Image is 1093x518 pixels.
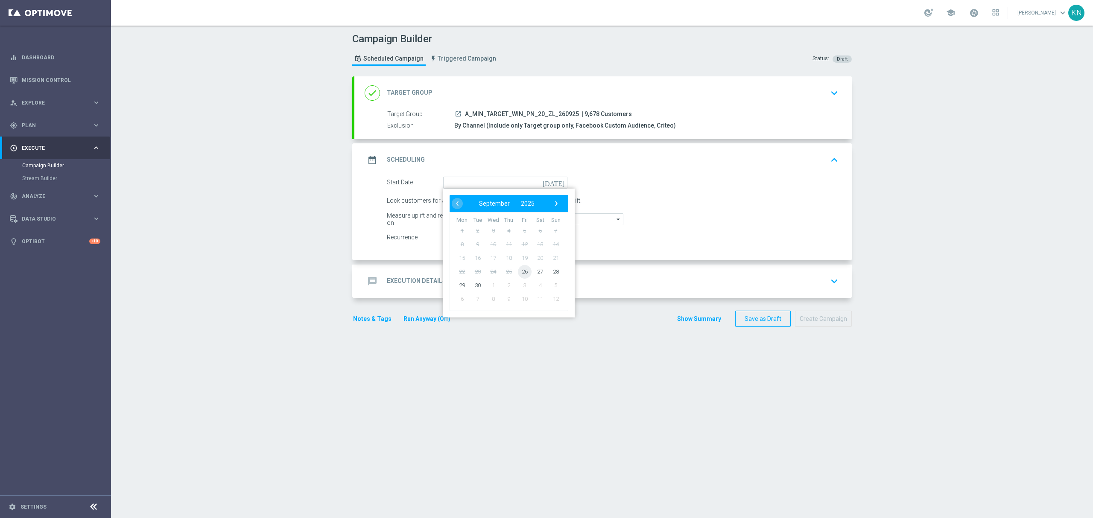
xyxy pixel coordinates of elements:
i: keyboard_arrow_up [828,154,841,166]
div: Data Studio [10,215,92,223]
h2: Target Group [387,89,433,97]
div: Lock customers for a duration of [387,195,487,207]
span: 18 [502,251,516,265]
button: track_changes Analyze keyboard_arrow_right [9,193,101,200]
span: 17 [486,251,500,265]
i: message [365,274,380,289]
div: Mission Control [10,69,100,91]
button: Create Campaign [795,311,852,327]
span: 5 [549,278,563,292]
i: keyboard_arrow_right [92,99,100,107]
span: 3 [518,278,532,292]
div: Optibot [10,230,100,253]
button: gps_fixed Plan keyboard_arrow_right [9,122,101,129]
i: keyboard_arrow_right [92,192,100,200]
i: [DATE] [543,177,568,186]
button: Show Summary [677,314,722,324]
button: keyboard_arrow_up [827,152,842,168]
span: 4 [502,224,516,237]
div: Campaign Builder [22,159,110,172]
span: 27 [533,265,547,278]
th: weekday [485,217,501,224]
span: 10 [486,237,500,251]
i: track_changes [10,192,18,200]
span: 2025 [521,200,535,207]
a: Triggered Campaign [428,52,498,66]
span: 9 [471,237,485,251]
i: arrow_drop_down [614,214,623,225]
div: Analyze [10,192,92,200]
span: 3 [486,224,500,237]
span: 11 [502,237,516,251]
span: 1 [455,224,469,237]
button: Notes & Tags [352,314,392,324]
span: Scheduled Campaign [363,55,424,62]
a: Optibot [22,230,89,253]
th: weekday [548,217,564,224]
i: lightbulb [10,238,18,245]
div: play_circle_outline Execute keyboard_arrow_right [9,145,101,151]
span: Triggered Campaign [438,55,496,62]
span: 9 [502,292,516,306]
span: 11 [533,292,547,306]
span: 6 [533,224,547,237]
span: 4 [533,278,547,292]
a: Stream Builder [22,175,89,182]
span: 20 [533,251,547,265]
span: 5 [518,224,532,237]
span: 8 [486,292,500,306]
span: Execute [22,146,92,151]
span: 13 [533,237,547,251]
a: Scheduled Campaign [352,52,426,66]
button: lightbulb Optibot +10 [9,238,101,245]
i: keyboard_arrow_right [92,144,100,152]
button: 2025 [515,198,540,209]
th: weekday [501,217,517,224]
th: weekday [517,217,532,224]
div: Plan [10,122,92,129]
span: 25 [502,265,516,278]
div: Explore [10,99,92,107]
span: Plan [22,123,92,128]
button: Run Anyway (Off) [403,314,451,324]
i: settings [9,503,16,511]
div: Status: [812,55,829,63]
span: | 9,678 Customers [582,111,632,118]
i: person_search [10,99,18,107]
i: keyboard_arrow_down [828,275,841,288]
span: 14 [549,237,563,251]
a: Mission Control [22,69,100,91]
span: 23 [471,265,485,278]
div: date_range Scheduling keyboard_arrow_up [365,152,842,168]
i: keyboard_arrow_right [92,121,100,129]
button: keyboard_arrow_down [827,273,842,289]
th: weekday [454,217,470,224]
span: A_MIN_TARGET_WIN_PN_20_ZL_260925 [465,111,579,118]
span: 2 [471,224,485,237]
span: 30 [471,278,485,292]
div: Recurrence [387,232,443,244]
i: equalizer [10,54,18,61]
h2: Scheduling [387,156,425,164]
button: Save as Draft [735,311,791,327]
i: done [365,85,380,101]
bs-datepicker-container: calendar [443,189,575,317]
span: 19 [518,251,532,265]
div: Execute [10,144,92,152]
th: weekday [532,217,548,224]
div: Start Date [387,177,443,189]
span: September [479,200,510,207]
span: keyboard_arrow_down [1058,8,1067,17]
div: KN [1068,5,1084,21]
span: › [551,198,562,209]
label: Target Group [387,111,454,118]
span: 22 [455,265,469,278]
button: Data Studio keyboard_arrow_right [9,215,101,222]
i: launch [455,111,462,117]
button: Mission Control [9,77,101,84]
